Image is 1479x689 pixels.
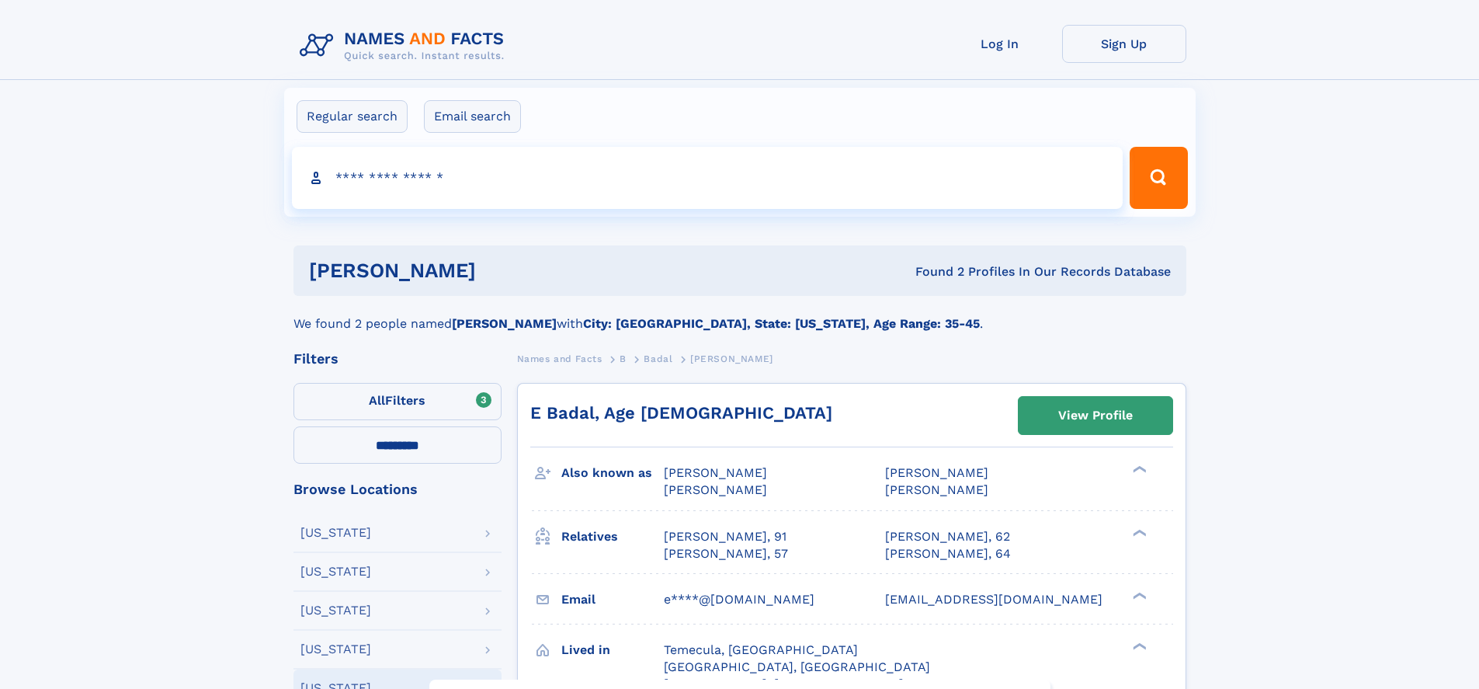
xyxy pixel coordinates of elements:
div: [US_STATE] [300,604,371,617]
span: B [620,353,627,364]
div: [US_STATE] [300,643,371,656]
input: search input [292,147,1123,209]
div: Browse Locations [293,482,502,496]
span: Temecula, [GEOGRAPHIC_DATA] [664,642,858,657]
span: [PERSON_NAME] [664,482,767,497]
img: Logo Names and Facts [293,25,517,67]
a: View Profile [1019,397,1172,434]
div: [US_STATE] [300,527,371,539]
label: Regular search [297,100,408,133]
h3: Email [561,586,664,613]
b: City: [GEOGRAPHIC_DATA], State: [US_STATE], Age Range: 35-45 [583,316,980,331]
div: ❯ [1129,590,1147,600]
a: [PERSON_NAME], 57 [664,545,788,562]
a: Sign Up [1062,25,1186,63]
span: [PERSON_NAME] [664,465,767,480]
a: Log In [938,25,1062,63]
span: [GEOGRAPHIC_DATA], [GEOGRAPHIC_DATA] [664,659,930,674]
a: [PERSON_NAME], 62 [885,528,1010,545]
a: [PERSON_NAME], 91 [664,528,786,545]
label: Email search [424,100,521,133]
span: [PERSON_NAME] [690,353,773,364]
span: Badal [644,353,672,364]
a: Badal [644,349,672,368]
div: ❯ [1129,641,1147,651]
a: Names and Facts [517,349,602,368]
a: [PERSON_NAME], 64 [885,545,1011,562]
span: [PERSON_NAME] [885,482,988,497]
span: [PERSON_NAME] [885,465,988,480]
span: [EMAIL_ADDRESS][DOMAIN_NAME] [885,592,1102,607]
div: ❯ [1129,527,1147,538]
div: We found 2 people named with . [293,296,1186,333]
a: B [620,349,627,368]
div: Found 2 Profiles In Our Records Database [696,263,1171,280]
span: All [369,393,385,408]
h3: Also known as [561,460,664,486]
label: Filters [293,383,502,420]
button: Search Button [1130,147,1187,209]
h1: [PERSON_NAME] [309,261,696,280]
a: E Badal, Age [DEMOGRAPHIC_DATA] [530,403,832,423]
h3: Relatives [561,524,664,550]
b: [PERSON_NAME] [452,316,557,331]
div: Filters [293,352,502,366]
div: View Profile [1058,398,1133,433]
h3: Lived in [561,637,664,663]
div: ❯ [1129,465,1147,475]
div: [US_STATE] [300,565,371,578]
